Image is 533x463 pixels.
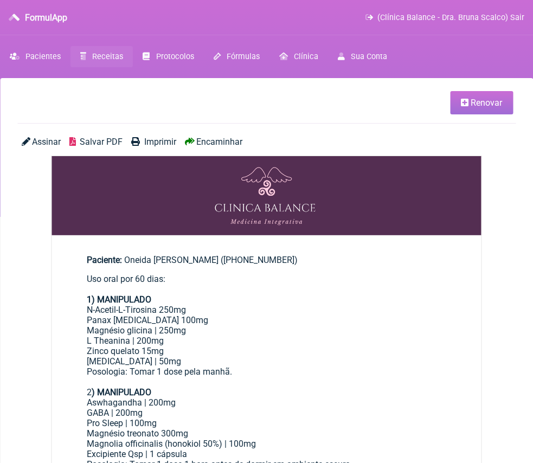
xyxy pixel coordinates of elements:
span: Fórmulas [227,52,260,61]
strong: ) MANIPULADO [92,387,151,397]
span: Salvar PDF [80,137,123,147]
span: Imprimir [144,137,176,147]
span: Pacientes [25,52,61,61]
span: Sua Conta [351,52,387,61]
span: Protocolos [156,52,194,61]
strong: 1) MANIPULADO [87,294,151,305]
a: Protocolos [133,46,203,67]
span: Assinar [32,137,61,147]
img: OHRMBDAMBDLv2SiBD+EP9LuaQDBICIzAAAAAAAAAAAAAAAAAAAAAAAEAM3AEAAAAAAAAAAAAAAAAAAAAAAAAAAAAAYuAOAAAA... [52,156,481,235]
a: Sua Conta [328,46,397,67]
span: Clínica [294,52,318,61]
a: Imprimir [131,137,176,147]
span: Receitas [92,52,123,61]
span: Encaminhar [196,137,242,147]
h3: FormulApp [25,12,67,23]
div: Oneida [PERSON_NAME] ([PHONE_NUMBER]) [87,255,447,265]
span: (Clínica Balance - Dra. Bruna Scalco) Sair [377,13,524,22]
span: Paciente: [87,255,122,265]
a: Encaminhar [185,137,242,147]
a: (Clínica Balance - Dra. Bruna Scalco) Sair [365,13,524,22]
a: Assinar [22,137,61,147]
a: Renovar [450,91,513,114]
a: Salvar PDF [69,137,123,147]
a: Receitas [70,46,133,67]
a: Clínica [269,46,328,67]
a: Fórmulas [204,46,269,67]
span: Renovar [471,98,502,108]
